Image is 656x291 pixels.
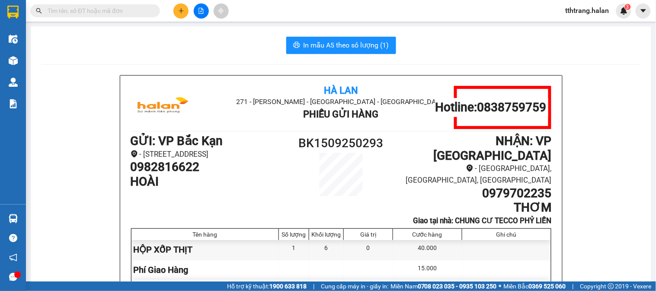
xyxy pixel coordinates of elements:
[9,78,18,87] img: warehouse-icon
[218,8,224,14] span: aim
[393,260,462,280] div: 15.000
[9,273,17,281] span: message
[394,163,551,186] li: - [GEOGRAPHIC_DATA], [GEOGRAPHIC_DATA], [GEOGRAPHIC_DATA]
[201,96,481,107] li: 271 - [PERSON_NAME] - [GEOGRAPHIC_DATA] - [GEOGRAPHIC_DATA]
[559,5,616,16] span: tthtrang.halan
[131,86,195,129] img: logo.jpg
[36,8,42,14] span: search
[7,6,19,19] img: logo-vxr
[48,6,150,16] input: Tìm tên, số ĐT hoặc mã đơn
[173,3,189,19] button: plus
[435,100,546,115] h1: Hotline: 0838759759
[286,37,396,54] button: printerIn mẫu A5 theo số lượng (1)
[464,231,549,238] div: Ghi chú
[293,41,300,50] span: printer
[198,8,204,14] span: file-add
[227,282,307,291] span: Hỗ trợ kỹ thuật:
[309,240,344,259] div: 6
[344,240,393,259] div: 0
[269,283,307,290] strong: 1900 633 818
[131,134,223,148] b: GỬI : VP Bắc Kạn
[321,282,388,291] span: Cung cấp máy in - giấy in:
[178,8,184,14] span: plus
[625,4,631,10] sup: 3
[9,35,18,44] img: warehouse-icon
[131,149,288,160] li: - [STREET_ADDRESS]
[640,7,647,15] span: caret-down
[529,283,566,290] strong: 0369 525 060
[9,99,18,108] img: solution-icon
[131,240,279,259] div: HỘP XỐP THỊT
[303,109,378,120] b: Phiếu Gửi Hàng
[393,240,462,259] div: 40.000
[11,11,76,54] img: logo.jpg
[9,214,18,223] img: warehouse-icon
[281,231,307,238] div: Số lượng
[131,174,288,189] h1: HOÀI
[434,134,552,163] b: NHẬN : VP [GEOGRAPHIC_DATA]
[504,282,566,291] span: Miền Bắc
[9,56,18,65] img: warehouse-icon
[194,3,209,19] button: file-add
[608,283,614,289] span: copyright
[9,234,17,242] span: question-circle
[394,200,551,215] h1: THƠM
[390,282,497,291] span: Miền Nam
[346,231,390,238] div: Giá trị
[311,231,341,238] div: Khối lượng
[288,134,394,153] h1: BK1509250293
[499,285,502,288] span: ⚪️
[394,186,551,201] h1: 0979702235
[131,260,279,280] div: Phí Giao Hàng
[131,160,288,174] h1: 0982816622
[324,85,358,96] b: Hà Lan
[626,4,629,10] span: 3
[313,282,314,291] span: |
[418,283,497,290] strong: 0708 023 035 - 0935 103 250
[214,3,229,19] button: aim
[395,231,459,238] div: Cước hàng
[573,282,574,291] span: |
[81,21,362,32] li: 271 - [PERSON_NAME] - [GEOGRAPHIC_DATA] - [GEOGRAPHIC_DATA]
[11,59,103,73] b: GỬI : VP Bắc Kạn
[131,150,138,158] span: environment
[620,7,628,15] img: icon-new-feature
[279,240,309,259] div: 1
[9,253,17,262] span: notification
[134,231,277,238] div: Tên hàng
[636,3,651,19] button: caret-down
[304,40,389,51] span: In mẫu A5 theo số lượng (1)
[413,216,552,225] b: Giao tại nhà: CHUNG CƯ TECCO PHỶ LIỄN
[466,164,474,172] span: environment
